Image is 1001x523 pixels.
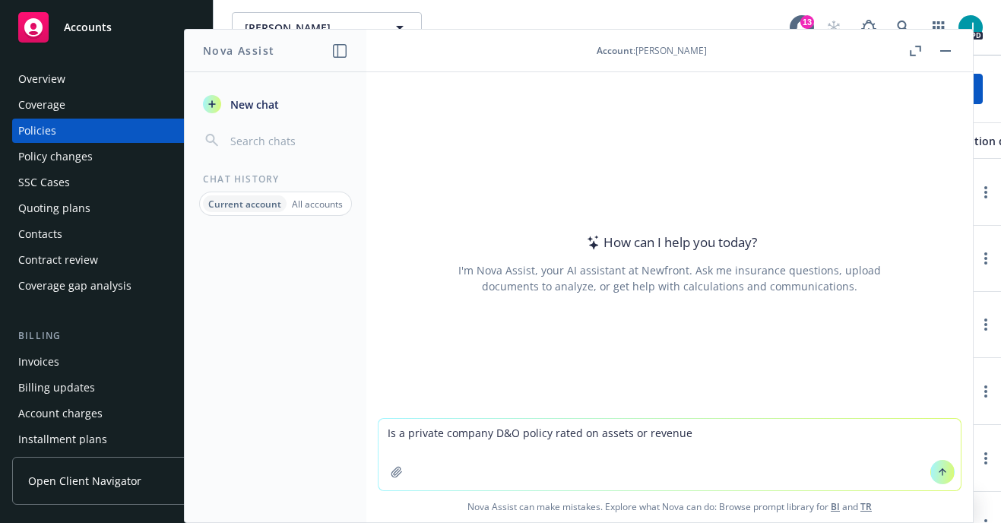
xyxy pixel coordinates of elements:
a: Billing updates [12,376,201,400]
div: Coverage [18,93,65,117]
h1: Nova Assist [203,43,274,59]
span: New chat [227,97,279,113]
div: Chat History [185,173,366,185]
a: Start snowing [819,12,849,43]
a: more [977,315,995,334]
a: BI [831,500,840,513]
div: SSC Cases [18,170,70,195]
a: more [977,249,995,268]
div: How can I help you today? [582,233,757,252]
div: 13 [800,15,814,29]
div: Billing [12,328,201,344]
a: Search [889,12,919,43]
a: Coverage [12,93,201,117]
div: Invoices [18,350,59,374]
textarea: Is a private company D&O policy rated on assets or revenue [379,419,961,490]
a: Invoices [12,350,201,374]
a: Policy changes [12,144,201,169]
div: Policies [18,119,56,143]
a: Report a Bug [854,12,884,43]
a: Account charges [12,401,201,426]
a: Switch app [923,12,954,43]
div: I'm Nova Assist, your AI assistant at Newfront. Ask me insurance questions, upload documents to a... [456,262,883,294]
div: Billing updates [18,376,95,400]
a: Coverage gap analysis [12,274,201,298]
div: Coverage gap analysis [18,274,131,298]
p: All accounts [292,198,343,211]
img: photo [958,15,983,40]
div: Account charges [18,401,103,426]
p: Current account [208,198,281,211]
a: Quoting plans [12,196,201,220]
div: Installment plans [18,427,107,452]
div: Contacts [18,222,62,246]
div: Contract review [18,248,98,272]
span: [PERSON_NAME] [245,20,376,36]
a: SSC Cases [12,170,201,195]
a: Contract review [12,248,201,272]
a: more [977,382,995,401]
input: Search chats [227,130,348,151]
button: [PERSON_NAME] [232,12,422,43]
div: : [PERSON_NAME] [597,44,707,57]
div: Overview [18,67,65,91]
div: Quoting plans [18,196,90,220]
span: Nova Assist can make mistakes. Explore what Nova can do: Browse prompt library for and [372,491,967,522]
a: Overview [12,67,201,91]
span: Accounts [64,21,112,33]
a: Policies [12,119,201,143]
a: more [977,183,995,201]
a: Installment plans [12,427,201,452]
a: Contacts [12,222,201,246]
span: Open Client Navigator [28,473,141,489]
a: TR [860,500,872,513]
button: New chat [197,90,354,118]
div: Policy changes [18,144,93,169]
a: more [977,449,995,468]
span: Account [597,44,633,57]
a: Accounts [12,6,201,49]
